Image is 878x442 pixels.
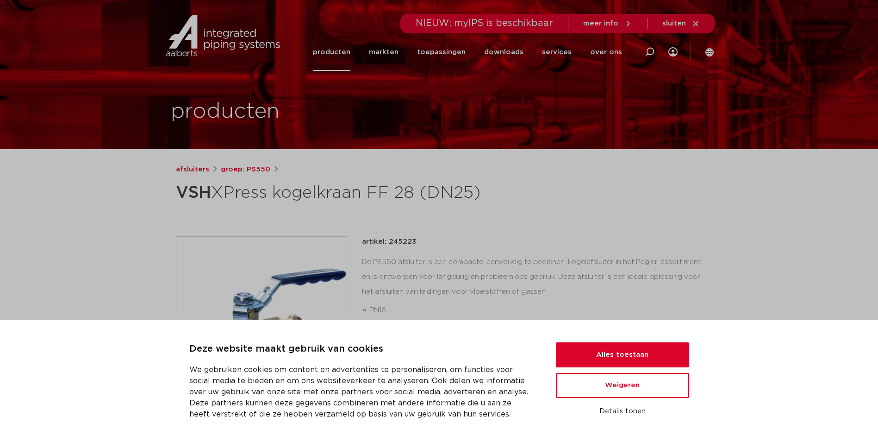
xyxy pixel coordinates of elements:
a: meer info [583,19,632,28]
a: producten [313,33,350,71]
button: Alles toestaan [556,342,689,367]
span: sluiten [662,20,686,27]
p: artikel: 245223 [362,236,416,247]
button: Details tonen [556,404,689,419]
a: services [542,33,572,71]
a: afsluiters [176,164,209,175]
a: sluiten [662,19,700,28]
span: NIEUW: myIPS is beschikbaar [416,19,553,28]
a: toepassingen [417,33,466,71]
li: PN16 [369,303,703,318]
button: Weigeren [556,373,689,398]
li: DZR messing [369,317,703,332]
div: De PS550 afsluiter is een compacte, eenvoudig te bedienen, kogelafsluiter in het Pegler-assortime... [362,255,703,347]
h1: producten [171,97,280,126]
img: Product Image for VSH XPress kogelkraan FF 28 (DN25) [176,237,347,407]
a: downloads [484,33,523,71]
a: groep: PS550 [221,164,270,175]
p: Deze website maakt gebruik van cookies [189,342,534,357]
nav: Menu [313,33,622,71]
p: We gebruiken cookies om content en advertenties te personaliseren, om functies voor social media ... [189,364,534,420]
strong: VSH [176,184,211,201]
div: my IPS [668,33,678,71]
a: over ons [590,33,622,71]
span: meer info [583,20,618,27]
a: markten [369,33,399,71]
h1: XPress kogelkraan FF 28 (DN25) [176,179,523,207]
